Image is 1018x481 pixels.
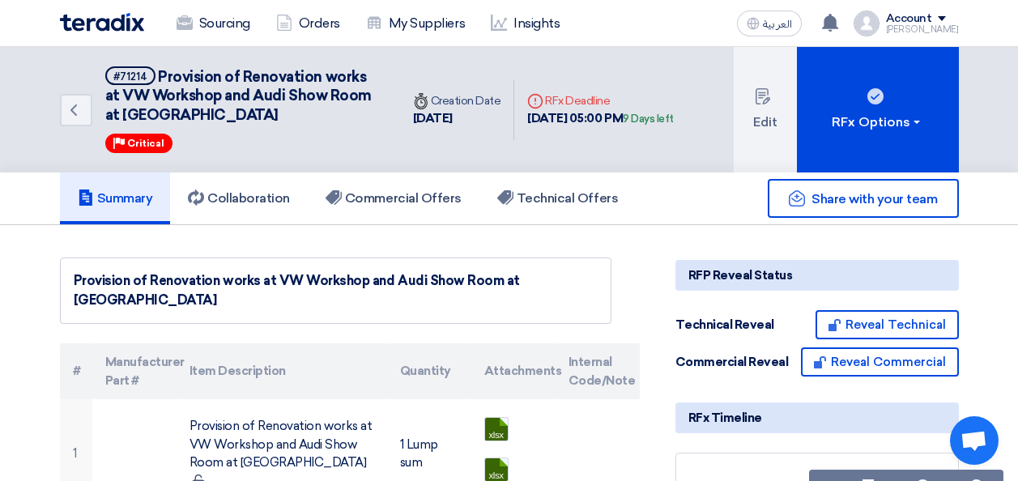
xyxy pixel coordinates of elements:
img: profile_test.png [854,11,880,36]
img: Teradix logo [60,13,144,32]
div: Provision of Renovation works at VW Workshop and Audi Show Room at [GEOGRAPHIC_DATA] [74,271,598,310]
a: My Suppliers [353,6,478,41]
span: Critical [127,138,164,149]
button: Reveal Technical [816,310,959,339]
div: 9 Days left [623,111,674,127]
div: [DATE] [413,109,501,128]
span: العربية [763,19,792,30]
button: العربية [737,11,802,36]
h5: Commercial Offers [326,190,462,206]
h5: Collaboration [188,190,290,206]
h5: Provision of Renovation works at VW Workshop and Audi Show Room at Moharam Bek [105,66,381,125]
a: Orders [263,6,353,41]
span: Provision of Renovation works at VW Workshop and Audi Show Room at [GEOGRAPHIC_DATA] [105,68,372,124]
span: Share with your team [811,191,937,206]
th: Item Description [177,343,387,399]
th: # [60,343,92,399]
a: Technical Offers [479,172,636,224]
a: Sourcing [164,6,263,41]
button: Reveal Commercial [801,347,959,377]
a: Open chat [950,416,999,465]
h5: Technical Offers [497,190,618,206]
div: #71214 [113,71,147,82]
button: RFx Options [797,47,959,172]
h5: Summary [78,190,153,206]
div: [DATE] 05:00 PM [527,109,674,128]
div: RFx Deadline [527,92,674,109]
th: Quantity [387,343,471,399]
div: RFx Timeline [675,402,959,433]
a: Summary [60,172,171,224]
a: Commercial Offers [308,172,479,224]
div: [PERSON_NAME] [886,25,959,34]
a: Collaboration [170,172,308,224]
div: Creation Date [413,92,501,109]
a: Insights [478,6,573,41]
div: Account [886,12,932,26]
th: Manufacturer Part # [92,343,177,399]
th: Internal Code/Note [556,343,640,399]
button: Edit [734,47,797,172]
div: Commercial Reveal [675,353,797,372]
div: Technical Reveal [675,316,797,334]
th: Attachments [471,343,556,399]
div: RFx Options [832,113,923,132]
div: RFP Reveal Status [675,260,959,291]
